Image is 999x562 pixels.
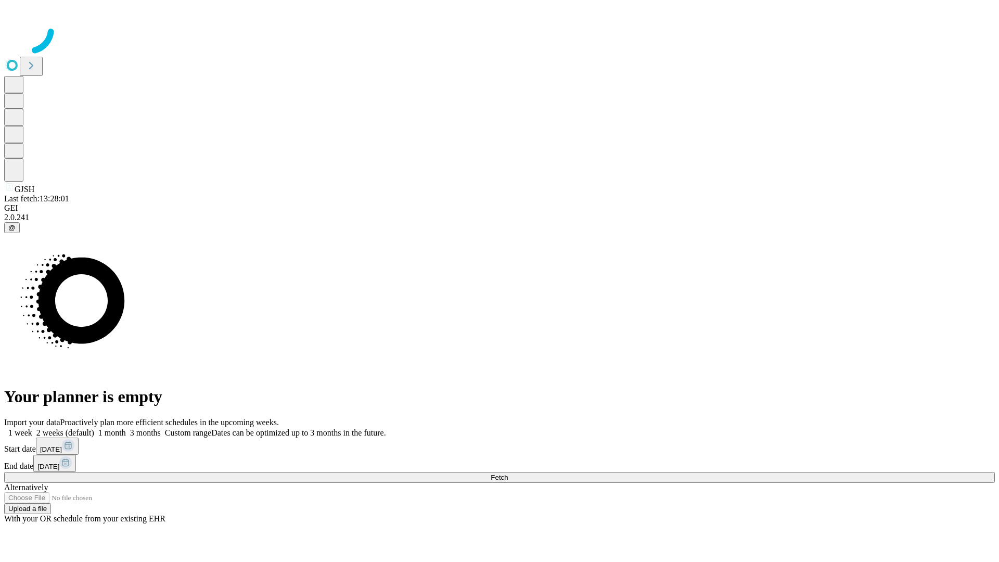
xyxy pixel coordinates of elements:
[37,463,59,470] span: [DATE]
[4,514,165,523] span: With your OR schedule from your existing EHR
[8,224,16,232] span: @
[4,203,995,213] div: GEI
[130,428,161,437] span: 3 months
[211,428,386,437] span: Dates can be optimized up to 3 months in the future.
[4,194,69,203] span: Last fetch: 13:28:01
[36,438,79,455] button: [DATE]
[60,418,279,427] span: Proactively plan more efficient schedules in the upcoming weeks.
[4,503,51,514] button: Upload a file
[8,428,32,437] span: 1 week
[491,474,508,481] span: Fetch
[4,213,995,222] div: 2.0.241
[4,387,995,406] h1: Your planner is empty
[4,483,48,492] span: Alternatively
[4,472,995,483] button: Fetch
[98,428,126,437] span: 1 month
[15,185,34,194] span: GJSH
[33,455,76,472] button: [DATE]
[4,222,20,233] button: @
[165,428,211,437] span: Custom range
[4,455,995,472] div: End date
[4,438,995,455] div: Start date
[4,418,60,427] span: Import your data
[36,428,94,437] span: 2 weeks (default)
[40,445,62,453] span: [DATE]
